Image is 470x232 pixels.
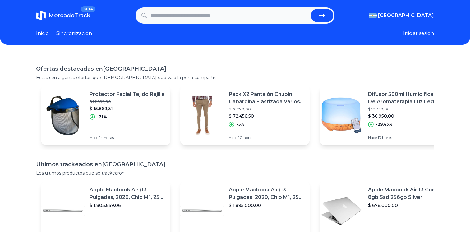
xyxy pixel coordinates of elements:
a: MercadoTrackBETA [36,11,90,20]
p: Hace 13 horas [368,135,444,140]
p: $ 22.999,00 [90,99,165,104]
span: BETA [81,6,95,12]
img: Argentina [369,13,377,18]
p: Apple Macbook Air (13 Pulgadas, 2020, Chip M1, 256 Gb De Ssd, 8 Gb De Ram) - Plata [90,186,165,201]
span: [GEOGRAPHIC_DATA] [378,12,434,19]
p: Hace 14 horas [90,135,165,140]
p: $ 678.000,00 [368,202,444,208]
p: Difusor 500ml Humidificador De Aromaterapia Luz Led Control [368,91,444,105]
p: $ 36.950,00 [368,113,444,119]
p: Protector Facial Tejido Rejilla [90,91,165,98]
p: Pack X2 Pantalón Chupin Gabardina Elastizada Varios Colores! [229,91,305,105]
span: MercadoTrack [48,12,90,19]
a: Featured imageProtector Facial Tejido Rejilla$ 22.999,00$ 15.869,31-31%Hace 14 horas [41,86,170,145]
p: -29,43% [376,122,393,127]
img: Featured image [180,94,224,137]
p: -31% [98,114,107,119]
h1: Ofertas destacadas en [GEOGRAPHIC_DATA] [36,65,434,73]
p: Los ultimos productos que se trackearon. [36,170,434,176]
a: Inicio [36,30,49,37]
img: MercadoTrack [36,11,46,20]
button: [GEOGRAPHIC_DATA] [369,12,434,19]
img: Featured image [41,94,85,137]
p: Apple Macbook Air (13 Pulgadas, 2020, Chip M1, 256 Gb De Ssd, 8 Gb De Ram) - Plata [229,186,305,201]
button: Iniciar sesion [403,30,434,37]
img: Featured image [320,94,363,137]
p: $ 52.360,00 [368,107,444,112]
p: Apple Macbook Air 13 Core I5 8gb Ssd 256gb Silver [368,186,444,201]
p: $ 72.456,50 [229,113,305,119]
a: Sincronizacion [56,30,92,37]
a: Featured imageDifusor 500ml Humidificador De Aromaterapia Luz Led Control$ 52.360,00$ 36.950,00-2... [320,86,449,145]
p: -5% [237,122,244,127]
a: Featured imagePack X2 Pantalón Chupin Gabardina Elastizada Varios Colores!$ 76.270,00$ 72.456,50-... [180,86,310,145]
p: Estas son algunas ofertas que [DEMOGRAPHIC_DATA] que vale la pena compartir. [36,74,434,81]
p: $ 15.869,31 [90,105,165,112]
p: $ 1.895.000,00 [229,202,305,208]
p: Hace 10 horas [229,135,305,140]
p: $ 76.270,00 [229,107,305,112]
p: $ 1.803.859,06 [90,202,165,208]
h1: Ultimos trackeados en [GEOGRAPHIC_DATA] [36,160,434,169]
